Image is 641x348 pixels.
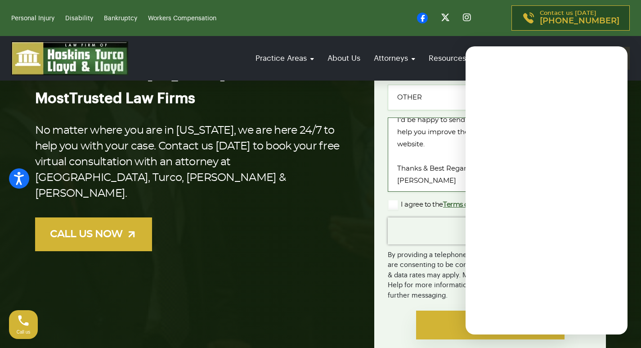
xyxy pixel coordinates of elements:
p: Contact us [DATE] [540,10,619,26]
img: logo [11,41,128,75]
a: Personal Injury [11,15,54,22]
img: arrow-up-right-light.svg [126,229,137,240]
span: [PHONE_NUMBER] [540,17,619,26]
a: Workers Compensation [148,15,216,22]
a: Contact us [DATE][PHONE_NUMBER] [511,5,630,31]
a: Bankruptcy [104,15,137,22]
a: CALL US NOW [35,217,152,251]
a: Attorneys [369,45,420,71]
input: Type of case or question [388,85,592,110]
input: Submit [416,311,565,339]
a: Practice Areas [251,45,318,71]
a: Disability [65,15,93,22]
span: Call us [17,330,31,334]
label: I agree to the and [388,199,550,210]
div: By providing a telephone number and submitting this form you are consenting to be contacted by SM... [388,244,592,301]
span: Trusted Law Firms [69,91,195,106]
iframe: reCAPTCHA [388,217,503,244]
a: Resources [424,45,478,71]
span: Most [35,91,69,106]
p: No matter where you are in [US_STATE], we are here 24/7 to help you with your case. Contact us [D... [35,123,346,202]
a: Terms of Service [443,201,494,208]
a: About Us [323,45,365,71]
